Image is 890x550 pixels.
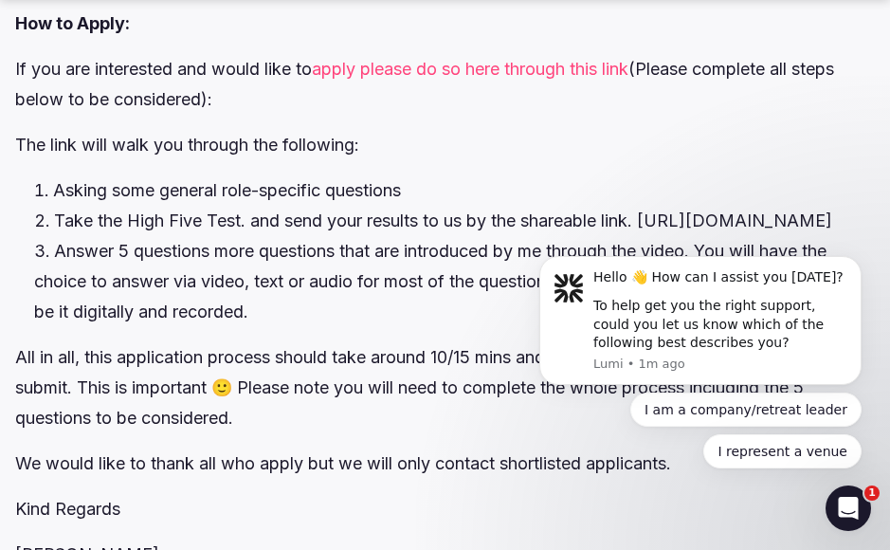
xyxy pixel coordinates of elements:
[15,13,130,33] strong: How to Apply:
[511,230,890,499] iframe: Intercom notifications message
[15,342,875,433] p: All in all, this application process should take around 10/15 mins and when you are done please j...
[15,130,875,160] p: The link will walk you through the following:
[826,486,871,531] iframe: Intercom live chat
[34,236,875,327] li: Answer 5 questions more questions that are introduced by me through the video. You will have the ...
[34,206,875,236] li: Take the High Five Test. and send your results to us by the shareable link. [URL][DOMAIN_NAME]
[34,175,875,206] li: Asking some general role-specific questions
[15,54,875,115] p: If you are interested and would like to (Please complete all steps below to be considered):
[864,486,880,501] span: 1
[312,59,628,79] a: apply please do so here through this link
[15,494,875,524] p: Kind Regards
[15,449,875,479] p: We would like to thank all who apply but we will only contact shortlisted applicants.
